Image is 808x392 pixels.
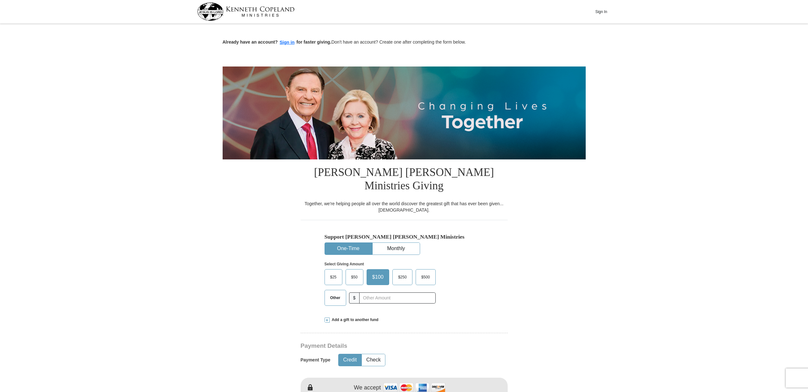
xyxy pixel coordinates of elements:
[197,3,295,21] img: kcm-header-logo.svg
[325,262,364,266] strong: Select Giving Amount
[354,384,381,391] h4: We accept
[592,7,611,17] button: Sign In
[327,272,340,282] span: $25
[395,272,410,282] span: $250
[369,272,387,282] span: $100
[301,200,508,213] div: Together, we're helping people all over the world discover the greatest gift that has ever been g...
[418,272,433,282] span: $500
[327,293,344,303] span: Other
[339,354,361,366] button: Credit
[223,39,586,46] p: Don't have an account? Create one after completing the form below.
[223,39,332,45] strong: Already have an account? for faster giving.
[325,243,372,255] button: One-Time
[301,159,508,200] h1: [PERSON_NAME] [PERSON_NAME] Ministries Giving
[362,354,385,366] button: Check
[373,243,420,255] button: Monthly
[325,234,484,240] h5: Support [PERSON_NAME] [PERSON_NAME] Ministries
[348,272,361,282] span: $50
[349,292,360,304] span: $
[301,357,331,363] h5: Payment Type
[301,342,463,350] h3: Payment Details
[330,317,379,323] span: Add a gift to another fund
[278,39,297,46] button: Sign in
[359,292,435,304] input: Other Amount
